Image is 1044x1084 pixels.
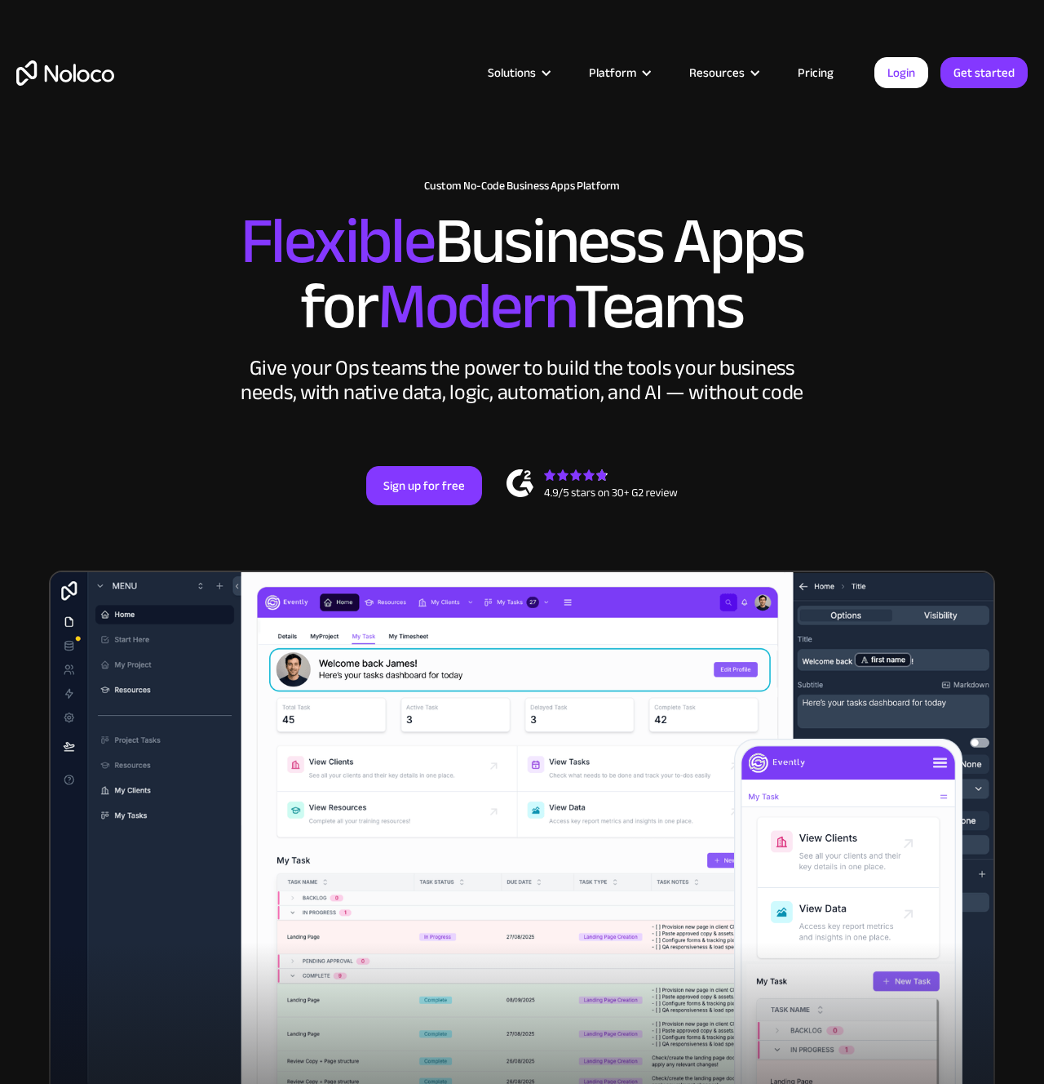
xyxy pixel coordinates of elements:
[777,62,854,83] a: Pricing
[669,62,777,83] div: Resources
[241,180,435,302] span: Flexible
[237,356,807,405] div: Give your Ops teams the power to build the tools your business needs, with native data, logic, au...
[16,180,1028,193] h1: Custom No-Code Business Apps Platform
[366,466,482,505] a: Sign up for free
[467,62,568,83] div: Solutions
[589,62,636,83] div: Platform
[874,57,928,88] a: Login
[568,62,669,83] div: Platform
[16,60,114,86] a: home
[16,209,1028,340] h2: Business Apps for Teams
[488,62,536,83] div: Solutions
[940,57,1028,88] a: Get started
[378,246,574,367] span: Modern
[689,62,745,83] div: Resources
